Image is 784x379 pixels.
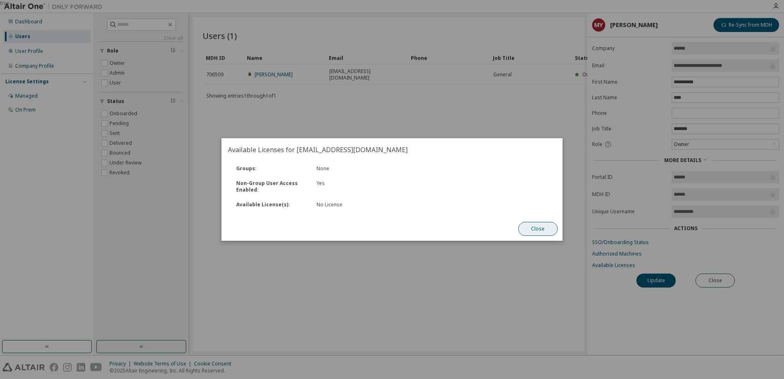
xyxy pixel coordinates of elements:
[312,180,432,193] div: Yes
[317,201,427,208] div: No License
[518,222,558,236] button: Close
[312,165,432,172] div: None
[221,138,563,161] h2: Available Licenses for [EMAIL_ADDRESS][DOMAIN_NAME]
[231,165,312,172] div: Groups :
[231,201,312,208] div: Available License(s) :
[231,180,312,193] div: Non-Group User Access Enabled :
